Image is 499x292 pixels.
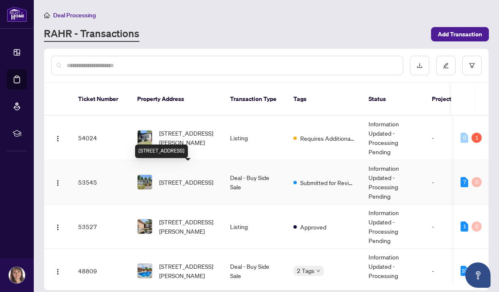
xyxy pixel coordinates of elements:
[425,160,476,205] td: -
[44,12,50,18] span: home
[71,160,130,205] td: 53545
[297,266,315,276] span: 2 Tags
[425,83,476,116] th: Project Name
[54,224,61,231] img: Logo
[159,177,213,187] span: [STREET_ADDRESS]
[54,135,61,142] img: Logo
[71,116,130,160] td: 54024
[472,133,482,143] div: 1
[462,56,482,75] button: filter
[436,56,456,75] button: edit
[461,266,468,276] div: 10
[300,222,326,232] span: Approved
[71,83,130,116] th: Ticket Number
[135,145,188,158] div: [STREET_ADDRESS]
[461,177,468,187] div: 7
[159,217,217,236] span: [STREET_ADDRESS][PERSON_NAME]
[51,131,65,145] button: Logo
[425,116,476,160] td: -
[223,116,287,160] td: Listing
[223,160,287,205] td: Deal - Buy Side Sale
[472,221,482,232] div: 0
[138,175,152,189] img: thumbnail-img
[54,268,61,275] img: Logo
[53,11,96,19] span: Deal Processing
[461,221,468,232] div: 1
[138,264,152,278] img: thumbnail-img
[410,56,429,75] button: download
[51,264,65,278] button: Logo
[431,27,489,41] button: Add Transaction
[7,6,27,22] img: logo
[287,83,362,116] th: Tags
[223,205,287,249] td: Listing
[130,83,223,116] th: Property Address
[223,83,287,116] th: Transaction Type
[469,63,475,68] span: filter
[138,219,152,234] img: thumbnail-img
[51,220,65,233] button: Logo
[300,134,355,143] span: Requires Additional Docs
[362,116,425,160] td: Information Updated - Processing Pending
[9,267,25,283] img: Profile Icon
[472,177,482,187] div: 0
[54,180,61,186] img: Logo
[465,262,491,288] button: Open asap
[300,178,355,187] span: Submitted for Review
[362,205,425,249] td: Information Updated - Processing Pending
[438,27,482,41] span: Add Transaction
[425,205,476,249] td: -
[159,262,217,280] span: [STREET_ADDRESS][PERSON_NAME]
[316,269,320,273] span: down
[443,63,449,68] span: edit
[138,131,152,145] img: thumbnail-img
[71,205,130,249] td: 53527
[417,63,423,68] span: download
[51,175,65,189] button: Logo
[461,133,468,143] div: 0
[44,27,139,42] a: RAHR - Transactions
[362,83,425,116] th: Status
[362,160,425,205] td: Information Updated - Processing Pending
[159,128,217,147] span: [STREET_ADDRESS][PERSON_NAME]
